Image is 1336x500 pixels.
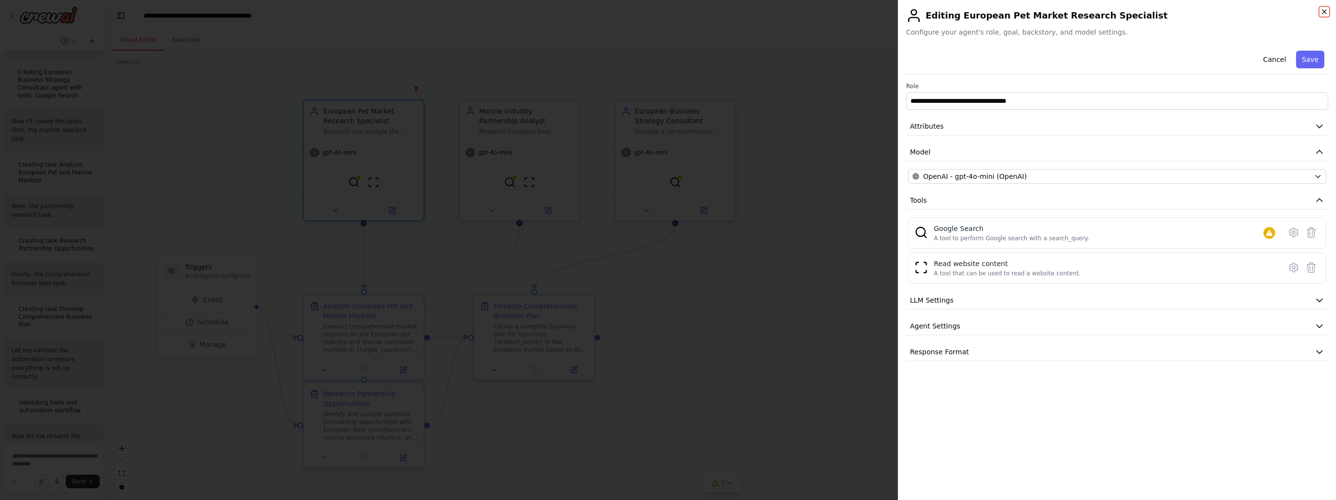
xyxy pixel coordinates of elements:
button: Delete tool [1302,224,1320,241]
button: Agent Settings [906,317,1328,335]
label: Role [906,82,1328,90]
button: Delete tool [1302,259,1320,276]
span: Model [910,147,930,157]
button: OpenAI - gpt-4o-mini (OpenAI) [908,169,1326,184]
button: Cancel [1257,51,1292,68]
button: Tools [906,192,1328,210]
span: Tools [910,195,927,205]
div: A tool to perform Google search with a search_query. [934,234,1089,242]
div: A tool that can be used to read a website content. [934,269,1081,277]
button: Configure tool [1285,259,1302,276]
div: Read website content [934,259,1081,269]
button: Configure tool [1285,224,1302,241]
h2: Editing European Pet Market Research Specialist [906,8,1328,23]
span: Configure your agent's role, goal, backstory, and model settings. [906,27,1328,37]
img: ScrapeWebsiteTool [914,261,928,274]
button: Attributes [906,117,1328,135]
button: Response Format [906,343,1328,361]
button: LLM Settings [906,291,1328,309]
button: Model [906,143,1328,161]
span: OpenAI - gpt-4o-mini (OpenAI) [923,172,1027,181]
span: LLM Settings [910,295,954,305]
span: Response Format [910,347,969,357]
img: SerplyWebSearchTool [914,226,928,239]
div: Google Search [934,224,1089,233]
span: Attributes [910,121,944,131]
span: Agent Settings [910,321,960,331]
button: Save [1296,51,1324,68]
